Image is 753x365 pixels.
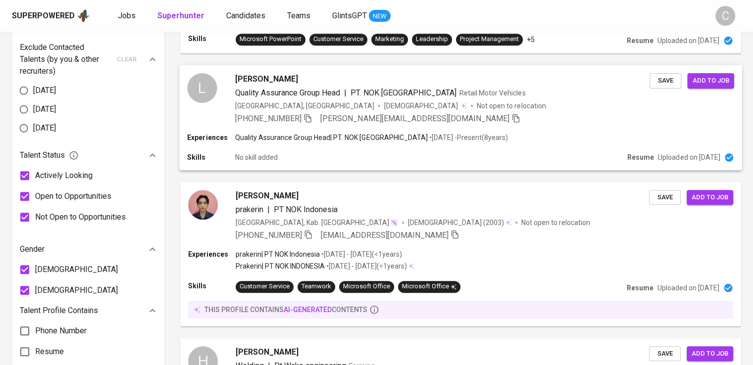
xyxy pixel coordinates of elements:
[657,283,719,293] p: Uploaded on [DATE]
[236,230,302,240] span: [PHONE_NUMBER]
[33,122,56,134] span: [DATE]
[118,10,138,22] a: Jobs
[351,88,456,97] span: PT. NOK [GEOGRAPHIC_DATA]
[226,10,267,22] a: Candidates
[240,35,301,44] div: Microsoft PowerPoint
[320,114,509,123] span: [PERSON_NAME][EMAIL_ADDRESS][DOMAIN_NAME]
[687,190,733,205] button: Add to job
[658,152,720,162] p: Uploaded on [DATE]
[226,11,265,20] span: Candidates
[236,346,299,358] span: [PERSON_NAME]
[77,8,90,23] img: app logo
[180,65,741,170] a: L[PERSON_NAME]Quality Assurance Group Head|PT. NOK [GEOGRAPHIC_DATA]Retail Motor Vehicles[GEOGRAP...
[402,282,456,291] div: Microsoft Office
[236,261,325,271] p: Prakerin | PT NOK INDONESIA
[20,305,98,317] p: Talent Profile Contains
[236,218,398,228] div: [GEOGRAPHIC_DATA], Kab. [GEOGRAPHIC_DATA]
[20,149,79,161] span: Talent Status
[20,42,156,77] div: Exclude Contacted Talents (by you & other recruiters)clear
[459,89,525,96] span: Retail Motor Vehicles
[33,103,56,115] span: [DATE]
[650,73,681,88] button: Save
[428,133,508,142] p: • [DATE] - Present ( 8 years )
[627,283,653,293] p: Resume
[687,73,734,88] button: Add to job
[35,325,87,337] span: Phone Number
[35,346,64,358] span: Resume
[692,75,729,86] span: Add to job
[35,264,118,275] span: [DEMOGRAPHIC_DATA]
[157,11,204,20] b: Superhunter
[236,249,320,259] p: prakerin | PT NOK Indonesia
[235,152,278,162] p: No skill added
[35,284,118,296] span: [DEMOGRAPHIC_DATA]
[654,348,676,360] span: Save
[188,249,236,259] p: Experiences
[460,35,519,44] div: Project Management
[325,261,407,271] p: • [DATE] - [DATE] ( <1 years )
[240,282,290,291] div: Customer Service
[369,11,391,21] span: NEW
[20,145,156,165] div: Talent Status
[687,346,733,362] button: Add to job
[267,204,270,216] span: |
[236,205,263,214] span: prakerin
[657,36,719,46] p: Uploaded on [DATE]
[521,218,590,228] p: Not open to relocation
[33,85,56,96] span: [DATE]
[187,73,217,102] div: L
[320,249,402,259] p: • [DATE] - [DATE] ( <1 years )
[390,219,398,227] img: magic_wand.svg
[408,218,483,228] span: [DEMOGRAPHIC_DATA]
[236,190,299,202] span: [PERSON_NAME]
[20,239,156,259] div: Gender
[408,218,511,228] div: (2003)
[375,35,404,44] div: Marketing
[12,10,75,22] div: Superpowered
[157,10,206,22] a: Superhunter
[692,192,728,203] span: Add to job
[301,282,331,291] div: Teamwork
[235,73,298,85] span: [PERSON_NAME]
[235,88,341,97] span: Quality Assurance Group Head
[654,75,676,86] span: Save
[649,190,681,205] button: Save
[384,101,459,111] span: [DEMOGRAPHIC_DATA]
[235,133,428,142] p: Quality Assurance Group Head | PT. NOK [GEOGRAPHIC_DATA]
[527,35,535,45] p: +5
[20,243,45,255] p: Gender
[321,230,449,240] span: [EMAIL_ADDRESS][DOMAIN_NAME]
[204,305,367,315] p: this profile contains contents
[287,10,312,22] a: Teams
[344,87,347,98] span: |
[654,192,676,203] span: Save
[35,170,93,182] span: Actively Looking
[188,34,236,44] p: Skills
[180,182,741,326] a: [PERSON_NAME]prakerin|PT NOK Indonesia[GEOGRAPHIC_DATA], Kab. [GEOGRAPHIC_DATA][DEMOGRAPHIC_DATA]...
[627,36,653,46] p: Resume
[187,152,235,162] p: Skills
[188,190,218,220] img: 45e81dbbe2a9d318ec42caa3bf588164.jpg
[715,6,735,26] div: C
[313,35,363,44] div: Customer Service
[118,11,136,20] span: Jobs
[188,281,236,291] p: Skills
[35,211,126,223] span: Not Open to Opportunities
[332,10,391,22] a: GlintsGPT NEW
[35,190,111,202] span: Open to Opportunities
[20,301,156,320] div: Talent Profile Contains
[343,282,390,291] div: Microsoft Office
[332,11,367,20] span: GlintsGPT
[187,133,235,142] p: Experiences
[235,101,374,111] div: [GEOGRAPHIC_DATA], [GEOGRAPHIC_DATA]
[477,101,546,111] p: Not open to relocation
[287,11,310,20] span: Teams
[627,152,654,162] p: Resume
[20,42,111,77] p: Exclude Contacted Talents (by you & other recruiters)
[12,8,90,23] a: Superpoweredapp logo
[274,205,338,214] span: PT NOK Indonesia
[416,35,448,44] div: Leadership
[692,348,728,360] span: Add to job
[649,346,681,362] button: Save
[284,306,332,314] span: AI-generated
